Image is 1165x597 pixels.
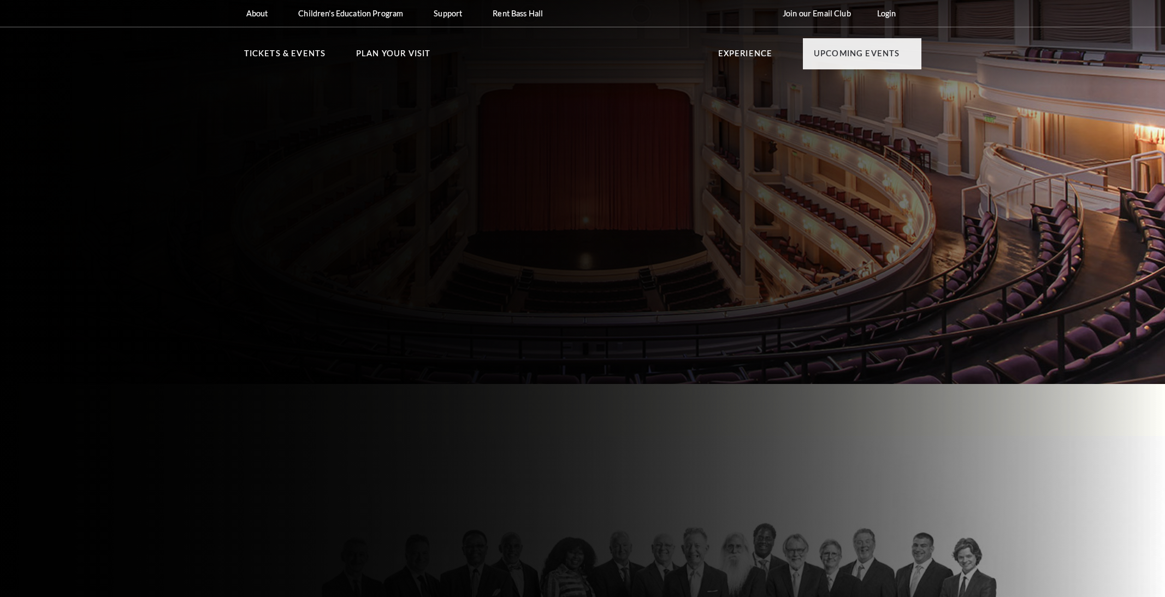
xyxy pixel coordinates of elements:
p: Support [434,9,462,18]
p: Experience [718,47,773,67]
p: About [246,9,268,18]
p: Rent Bass Hall [493,9,543,18]
p: Children's Education Program [298,9,403,18]
p: Upcoming Events [814,47,900,67]
p: Tickets & Events [244,47,326,67]
p: Plan Your Visit [356,47,431,67]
